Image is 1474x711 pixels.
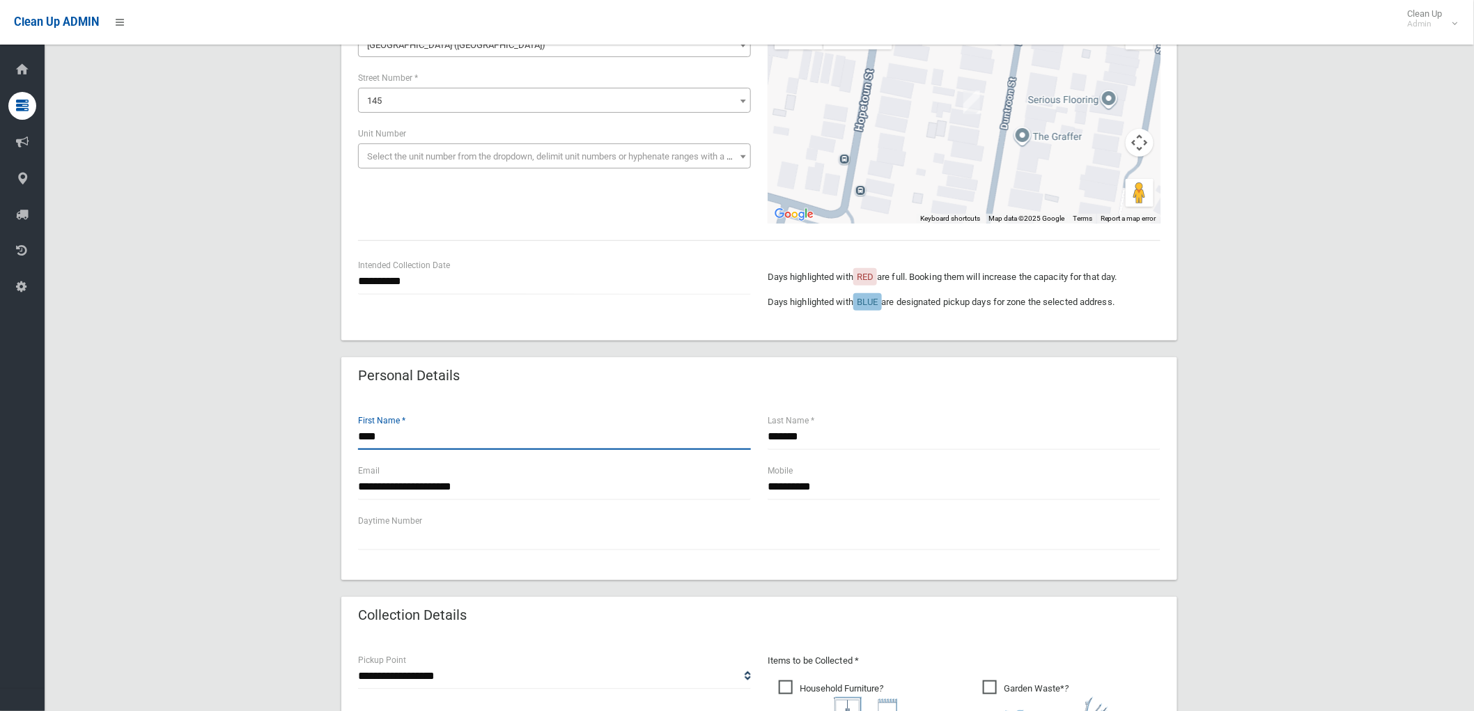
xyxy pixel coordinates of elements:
[362,36,747,55] span: Duntroon Street (HURLSTONE PARK 2193)
[367,151,757,162] span: Select the unit number from the dropdown, delimit unit numbers or hyphenate ranges with a comma
[768,269,1161,286] p: Days highlighted with are full. Booking them will increase the capacity for that day.
[1126,179,1154,207] button: Drag Pegman onto the map to open Street View
[367,95,382,106] span: 145
[857,297,878,307] span: BLUE
[362,91,747,111] span: 145
[768,294,1161,311] p: Days highlighted with are designated pickup days for zone the selected address.
[341,362,476,389] header: Personal Details
[1101,214,1156,222] a: Report a map error
[341,602,483,629] header: Collection Details
[1401,8,1457,29] span: Clean Up
[14,15,99,29] span: Clean Up ADMIN
[771,205,817,224] a: Open this area in Google Maps (opens a new window)
[358,88,751,113] span: 145
[920,214,980,224] button: Keyboard shortcuts
[988,214,1064,222] span: Map data ©2025 Google
[768,653,1161,669] p: Items to be Collected *
[771,205,817,224] img: Google
[1073,214,1092,222] a: Terms (opens in new tab)
[1408,19,1443,29] small: Admin
[963,91,980,114] div: 145 Duntroon Street, HURLSTONE PARK NSW 2193
[1126,129,1154,157] button: Map camera controls
[857,272,874,282] span: RED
